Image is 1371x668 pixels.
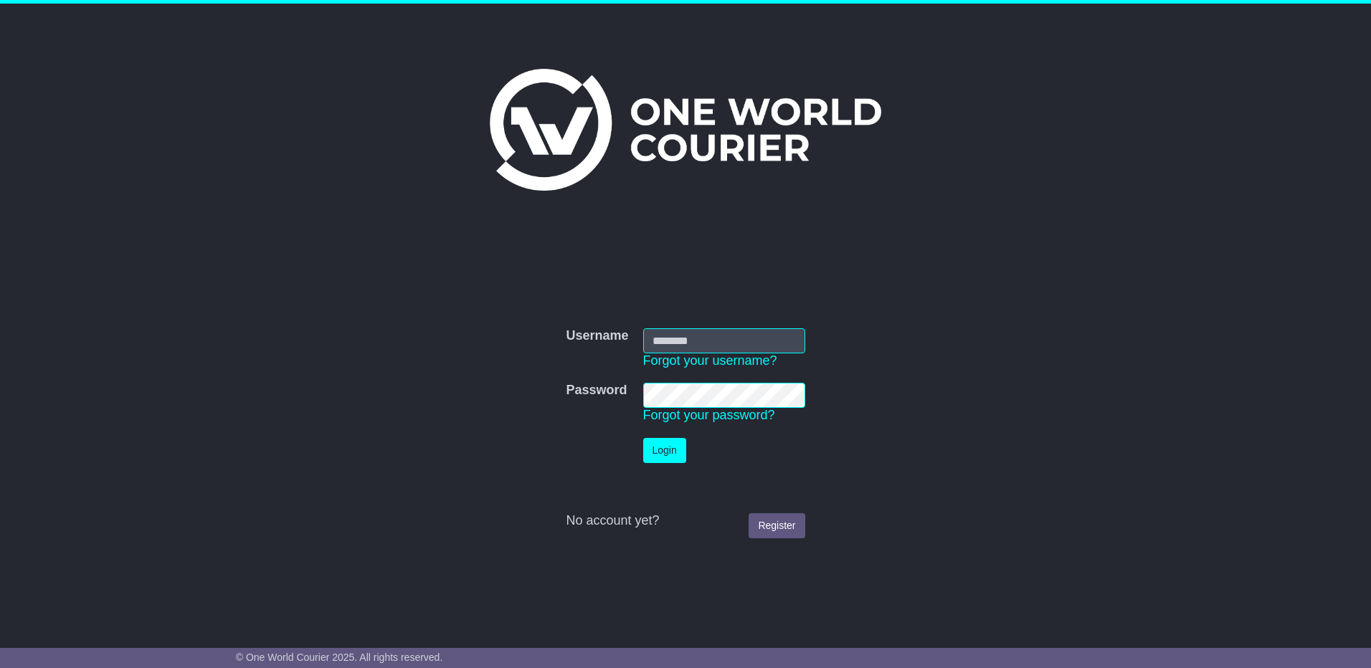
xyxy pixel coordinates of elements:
a: Register [749,513,805,538]
button: Login [643,438,686,463]
div: No account yet? [566,513,805,529]
label: Password [566,383,627,399]
a: Forgot your password? [643,408,775,422]
img: One World [490,69,881,191]
label: Username [566,328,628,344]
span: © One World Courier 2025. All rights reserved. [236,652,443,663]
a: Forgot your username? [643,353,777,368]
